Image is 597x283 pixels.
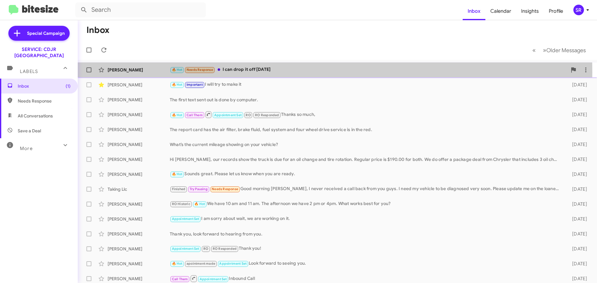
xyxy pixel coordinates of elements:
[108,171,170,177] div: [PERSON_NAME]
[212,187,238,191] span: Needs Response
[172,83,183,87] span: 🔥 Hot
[170,171,562,178] div: Sounds great. Please let us know when you are ready.
[219,262,247,266] span: Appointment Set
[170,126,562,133] div: The report card has the air filter, brake fluid, fuel system and four wheel drive service is in t...
[546,47,586,54] span: Older Messages
[75,2,206,17] input: Search
[170,156,562,162] div: Hi [PERSON_NAME], our records show the truck is due for an oil change and tire rotation. Regular ...
[108,261,170,267] div: [PERSON_NAME]
[66,83,71,89] span: (1)
[187,113,203,117] span: Call Them
[194,202,205,206] span: 🔥 Hot
[203,247,208,251] span: RO
[562,276,592,282] div: [DATE]
[562,216,592,222] div: [DATE]
[108,112,170,118] div: [PERSON_NAME]
[529,44,539,57] button: Previous
[190,187,208,191] span: Try Pausing
[562,156,592,162] div: [DATE]
[568,5,590,15] button: SR
[573,5,584,15] div: SR
[108,67,170,73] div: [PERSON_NAME]
[170,260,562,267] div: Look forward to seeing you.
[18,128,41,134] span: Save a Deal
[108,231,170,237] div: [PERSON_NAME]
[108,82,170,88] div: [PERSON_NAME]
[463,2,485,20] a: Inbox
[108,156,170,162] div: [PERSON_NAME]
[562,171,592,177] div: [DATE]
[214,113,242,117] span: Appointment Set
[562,186,592,192] div: [DATE]
[170,111,562,118] div: Thanks so much,
[187,262,215,266] span: apointment made
[543,46,546,54] span: »
[187,68,213,72] span: Needs Response
[172,187,186,191] span: Finished
[172,247,199,251] span: Appointment Set
[172,68,183,72] span: 🔥 Hot
[27,30,65,36] span: Special Campaign
[108,141,170,148] div: [PERSON_NAME]
[562,231,592,237] div: [DATE]
[20,69,38,74] span: Labels
[562,246,592,252] div: [DATE]
[108,126,170,133] div: [PERSON_NAME]
[200,277,227,281] span: Appointment Set
[255,113,279,117] span: RO Responded
[18,83,71,89] span: Inbox
[18,98,71,104] span: Needs Response
[108,201,170,207] div: [PERSON_NAME]
[562,201,592,207] div: [DATE]
[86,25,109,35] h1: Inbox
[108,276,170,282] div: [PERSON_NAME]
[170,215,562,222] div: I am sorry about wait, we are working on it.
[18,113,53,119] span: All Conversations
[562,261,592,267] div: [DATE]
[562,126,592,133] div: [DATE]
[213,247,237,251] span: RO Responded
[170,66,567,73] div: I can drop it off [DATE]
[108,186,170,192] div: Taking Llc
[516,2,544,20] a: Insights
[170,81,562,88] div: I will try to make it
[170,97,562,103] div: The first text sent out is done by computer.
[8,26,70,41] a: Special Campaign
[172,277,188,281] span: Call Them
[562,97,592,103] div: [DATE]
[529,44,590,57] nav: Page navigation example
[246,113,251,117] span: RO
[20,146,33,151] span: More
[170,141,562,148] div: What’s the current mileage showing on your vehicle?
[170,231,562,237] div: Thank you, look forward to hearing from you.
[172,217,199,221] span: Appointment Set
[170,275,562,282] div: Inbound Call
[539,44,590,57] button: Next
[562,82,592,88] div: [DATE]
[562,141,592,148] div: [DATE]
[172,202,190,206] span: RO Historic
[108,246,170,252] div: [PERSON_NAME]
[172,113,183,117] span: 🔥 Hot
[532,46,536,54] span: «
[170,200,562,208] div: We have 10 am and 11 am. The afternoon we have 2 pm or 4pm. What works best for you?
[108,216,170,222] div: [PERSON_NAME]
[562,112,592,118] div: [DATE]
[108,97,170,103] div: [PERSON_NAME]
[485,2,516,20] a: Calendar
[170,245,562,252] div: Thank you!
[187,83,203,87] span: Important
[172,262,183,266] span: 🔥 Hot
[544,2,568,20] a: Profile
[170,185,562,193] div: Good morning [PERSON_NAME], I never received a call back from you guys. I need my vehicle to be d...
[172,172,183,176] span: 🔥 Hot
